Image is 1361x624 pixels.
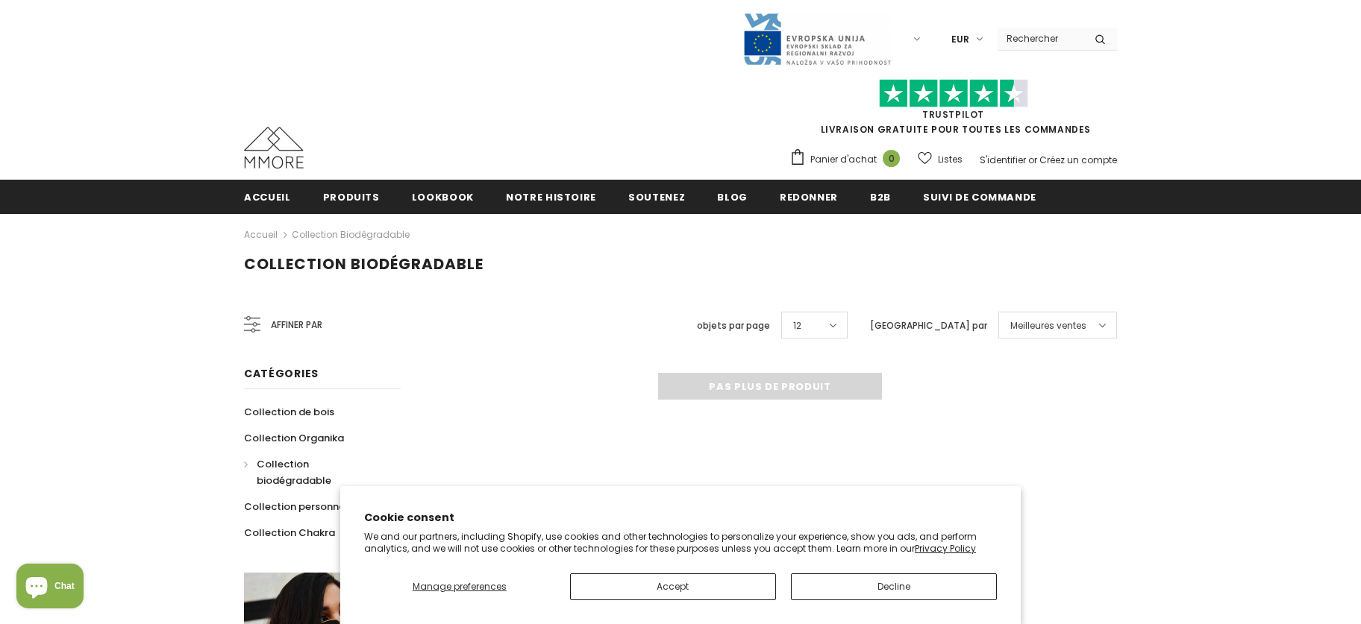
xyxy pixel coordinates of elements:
[323,180,380,213] a: Produits
[244,494,368,520] a: Collection personnalisée
[506,180,596,213] a: Notre histoire
[883,150,900,167] span: 0
[244,180,291,213] a: Accueil
[742,12,892,66] img: Javni Razpis
[244,253,484,274] span: Collection biodégradable
[1028,154,1037,166] span: or
[717,190,748,204] span: Blog
[244,405,334,419] span: Collection de bois
[364,573,555,600] button: Manage preferences
[244,127,304,168] img: Cas MMORE
[810,152,877,167] span: Panier d'achat
[789,86,1117,136] span: LIVRAISON GRATUITE POUR TOUTES LES COMMANDES
[879,79,1028,108] img: Faites confiance aux étoiles pilotes
[364,510,997,526] h2: Cookie consent
[628,190,685,204] span: soutenez
[323,190,380,204] span: Produits
[412,190,474,204] span: Lookbook
[244,451,384,494] a: Collection biodégradable
[938,152,963,167] span: Listes
[244,499,368,514] span: Collection personnalisée
[742,32,892,45] a: Javni Razpis
[870,180,891,213] a: B2B
[244,226,278,244] a: Accueil
[244,520,335,546] a: Collection Chakra
[980,154,1026,166] a: S'identifier
[870,318,987,333] label: [GEOGRAPHIC_DATA] par
[780,180,838,213] a: Redonner
[244,431,344,445] span: Collection Organika
[922,108,984,121] a: TrustPilot
[998,28,1083,49] input: Search Site
[1039,154,1117,166] a: Créez un compte
[292,228,410,241] a: Collection biodégradable
[870,190,891,204] span: B2B
[793,318,801,333] span: 12
[923,190,1036,204] span: Suivi de commande
[244,399,334,425] a: Collection de bois
[915,542,976,555] a: Privacy Policy
[364,531,997,554] p: We and our partners, including Shopify, use cookies and other technologies to personalize your ex...
[257,457,331,488] span: Collection biodégradable
[244,425,344,451] a: Collection Organika
[271,317,322,333] span: Affiner par
[780,190,838,204] span: Redonner
[506,190,596,204] span: Notre histoire
[717,180,748,213] a: Blog
[244,190,291,204] span: Accueil
[697,318,770,333] label: objets par page
[628,180,685,213] a: soutenez
[1010,318,1086,333] span: Meilleures ventes
[12,564,88,612] inbox-online-store-chat: Shopify online store chat
[923,180,1036,213] a: Suivi de commande
[789,148,907,171] a: Panier d'achat 0
[244,526,335,540] span: Collection Chakra
[412,180,474,213] a: Lookbook
[244,366,319,381] span: Catégories
[413,580,507,593] span: Manage preferences
[791,573,997,600] button: Decline
[918,146,963,172] a: Listes
[951,32,969,47] span: EUR
[570,573,776,600] button: Accept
